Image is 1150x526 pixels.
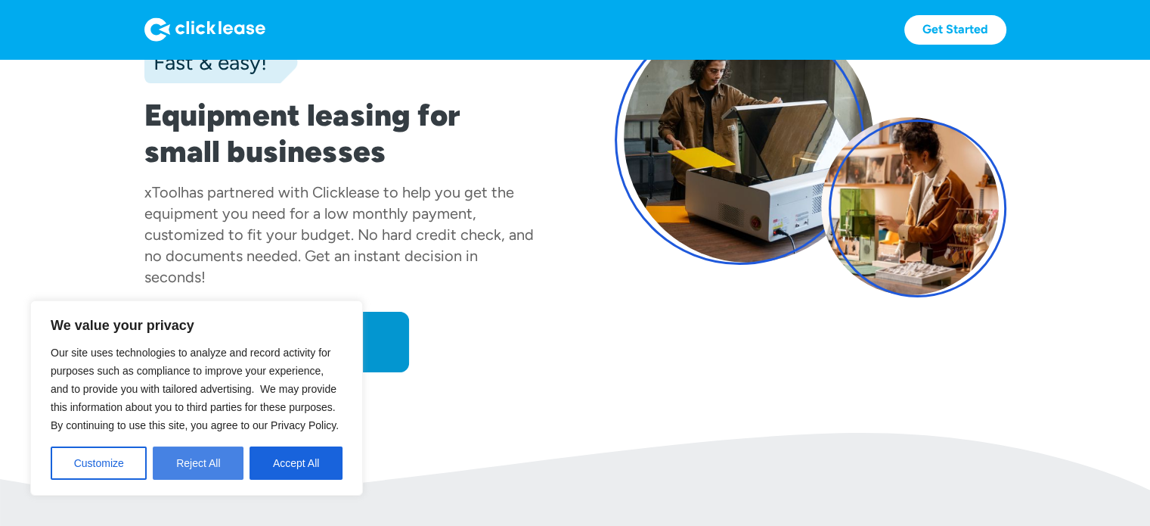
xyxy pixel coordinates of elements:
[144,47,267,77] div: Fast & easy!
[904,15,1006,45] a: Get Started
[144,183,534,286] div: has partnered with Clicklease to help you get the equipment you need for a low monthly payment, c...
[51,447,147,480] button: Customize
[144,17,265,42] img: Logo
[144,97,536,170] h1: Equipment leasing for small businesses
[30,300,363,496] div: We value your privacy
[250,447,343,480] button: Accept All
[51,316,343,335] p: We value your privacy
[51,347,339,431] span: Our site uses technologies to analyze and record activity for purposes such as compliance to impr...
[144,183,181,201] div: xTool
[153,447,243,480] button: Reject All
